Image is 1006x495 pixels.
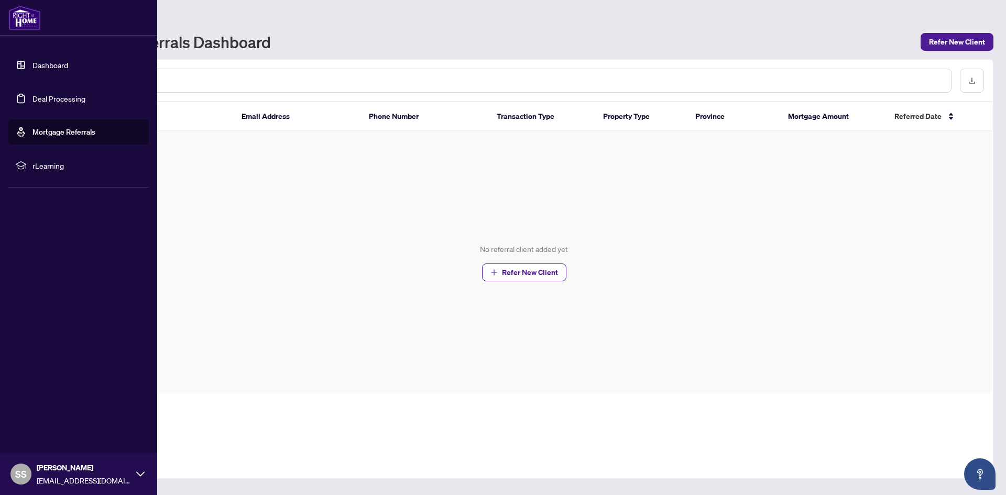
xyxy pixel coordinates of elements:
button: Open asap [964,458,996,490]
a: Deal Processing [32,94,85,103]
span: [PERSON_NAME] [37,462,131,474]
span: download [968,77,976,84]
span: [EMAIL_ADDRESS][DOMAIN_NAME] [37,475,131,486]
span: Referred Date [894,111,942,122]
a: Mortgage Referrals [32,127,95,137]
th: Mortgage Amount [780,102,886,131]
span: Refer New Client [929,34,985,50]
th: Province [687,102,779,131]
button: Refer New Client [482,263,566,281]
th: Property Type [595,102,687,131]
th: Email Address [233,102,361,131]
span: SS [15,467,27,481]
button: Refer New Client [921,33,993,51]
button: download [960,69,984,93]
div: No referral client added yet [480,244,568,255]
th: Phone Number [360,102,488,131]
span: Refer New Client [502,264,558,281]
th: Referred Date [886,102,992,131]
a: Dashboard [32,60,68,70]
img: logo [8,5,41,30]
th: Transaction Type [488,102,595,131]
span: rLearning [32,160,141,171]
h1: Mortgage Referrals Dashboard [54,34,271,50]
span: plus [490,269,498,276]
